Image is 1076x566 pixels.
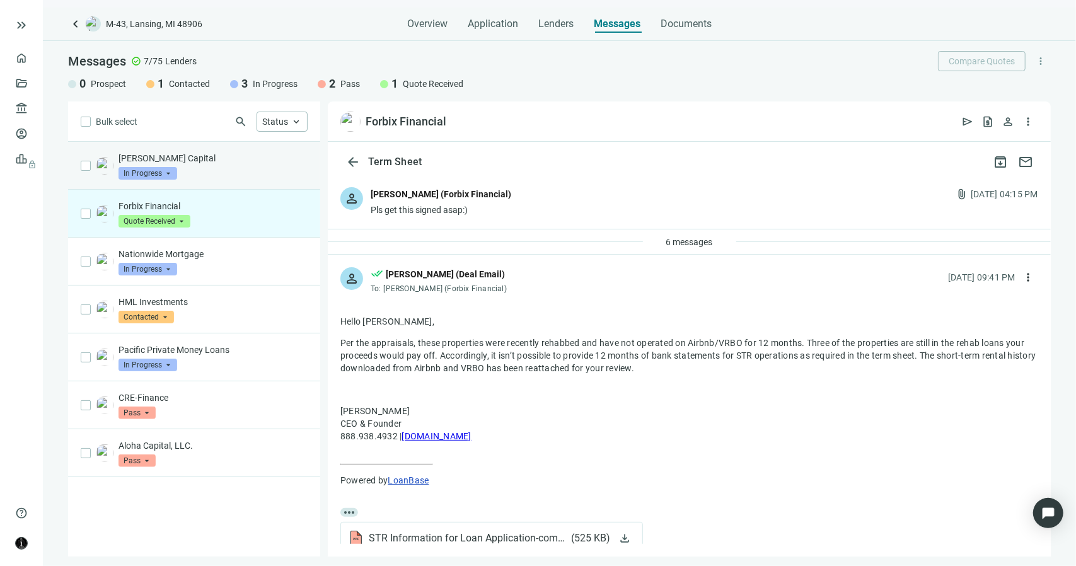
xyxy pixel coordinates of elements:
[344,191,359,206] span: person
[403,78,463,90] span: Quote Received
[119,391,308,404] p: CRE-Finance
[538,18,574,30] span: Lenders
[119,200,308,212] p: Forbix Financial
[119,311,174,323] span: Contacted
[666,237,713,247] span: 6 messages
[119,263,177,275] span: In Progress
[366,114,446,129] div: Forbix Financial
[119,248,308,260] p: Nationwide Mortgage
[119,296,308,308] p: HML Investments
[119,152,308,165] p: [PERSON_NAME] Capital
[96,205,113,222] img: 9c74dd18-5a3a-48e1-bbf5-cac8b8b48b2c
[344,271,359,286] span: person
[96,349,113,366] img: f0c8e67c-8c0e-4a2b-8b6b-48c2e6e563d8
[661,18,712,30] span: Documents
[144,55,163,67] span: 7/75
[340,78,360,90] span: Pass
[234,115,247,128] span: search
[938,51,1026,71] button: Compare Quotes
[988,149,1013,175] button: archive
[291,116,302,127] span: keyboard_arrow_up
[957,112,978,132] button: send
[948,270,1015,284] div: [DATE] 09:41 PM
[119,407,156,419] span: Pass
[1022,115,1034,128] span: more_vert
[96,115,137,129] span: Bulk select
[468,18,518,30] span: Application
[384,284,507,293] span: [PERSON_NAME] (Forbix Financial)
[391,76,398,91] span: 1
[91,78,126,90] span: Prospect
[14,18,29,33] button: keyboard_double_arrow_right
[371,204,511,216] div: Pls get this signed asap:)
[615,529,635,548] button: download
[1035,55,1046,67] span: more_vert
[131,56,141,66] span: check_circle
[1018,154,1033,170] span: mail
[68,54,126,69] span: Messages
[253,78,298,90] span: In Progress
[96,301,113,318] img: 384926dc-cb31-43a6-84c5-09bd79558510
[340,112,361,132] img: 9c74dd18-5a3a-48e1-bbf5-cac8b8b48b2c
[15,507,28,519] span: help
[656,232,724,252] button: 6 messages
[998,112,1018,132] button: person
[993,154,1008,170] span: archive
[119,167,177,180] span: In Progress
[106,18,202,30] span: M-43, Lansing, MI 48906
[1018,112,1038,132] button: more_vert
[86,16,101,32] img: deal-logo
[369,532,610,545] span: STR Information for Loan Application-compressed.pdf
[971,187,1038,201] div: [DATE] 04:15 PM
[569,532,610,545] span: ( 525 KB )
[1033,498,1063,528] div: Open Intercom Messenger
[79,76,86,91] span: 0
[169,78,210,90] span: Contacted
[1013,149,1038,175] button: mail
[329,76,335,91] span: 2
[96,396,113,414] img: c3ca3172-0736-45a5-9f6c-d6e640231ee8
[345,154,361,170] span: arrow_back
[618,532,631,545] span: download
[119,439,308,452] p: Aloha Capital, LLC.
[956,188,968,200] span: attach_file
[407,18,448,30] span: Overview
[1022,271,1034,284] span: more_vert
[1031,51,1051,71] button: more_vert
[371,267,383,284] span: done_all
[262,117,288,127] span: Status
[340,149,366,175] button: arrow_back
[96,253,113,270] img: 0bc39c7f-d7ad-4d55-b3db-8267c729b207
[68,16,83,32] a: keyboard_arrow_left
[165,55,197,67] span: Lenders
[241,76,248,91] span: 3
[119,454,156,467] span: Pass
[386,267,505,281] div: [PERSON_NAME] (Deal Email)
[119,344,308,356] p: Pacific Private Money Loans
[961,115,974,128] span: send
[158,76,164,91] span: 1
[594,18,640,30] span: Messages
[371,187,511,201] div: [PERSON_NAME] (Forbix Financial)
[366,156,424,168] div: Term Sheet
[978,112,998,132] button: request_quote
[981,115,994,128] span: request_quote
[340,508,358,517] span: more_horiz
[1002,115,1014,128] span: person
[371,284,510,294] div: To:
[96,157,113,175] img: 050ecbbc-33a4-4638-ad42-49e587a38b20
[16,538,27,549] img: avatar
[119,359,177,371] span: In Progress
[96,444,113,462] img: e3141642-d4f6-485e-9f1f-d98455ea0309
[119,215,190,228] span: Quote Received
[1018,267,1038,287] button: more_vert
